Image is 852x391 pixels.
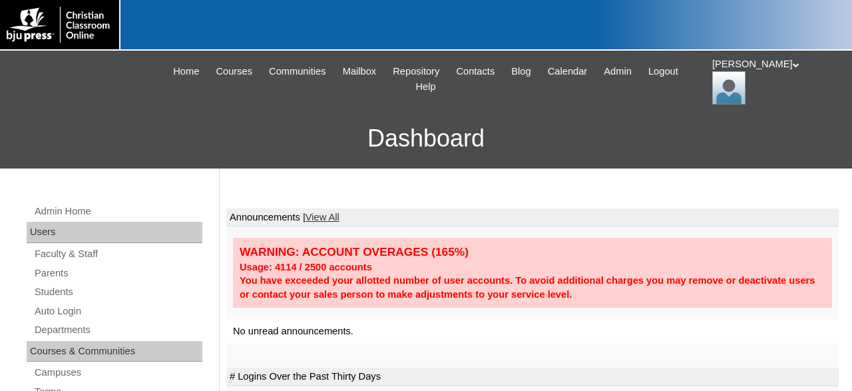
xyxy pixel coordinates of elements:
span: Courses [216,64,252,79]
div: WARNING: ACCOUNT OVERAGES (165%) [240,244,825,260]
div: [PERSON_NAME] [712,57,839,105]
span: Blog [511,64,531,79]
span: Calendar [548,64,587,79]
a: Repository [386,64,446,79]
img: Jonelle Rodriguez [712,71,745,105]
td: Announcements | [226,208,839,227]
a: Admin Home [33,203,202,220]
span: Home [173,64,199,79]
img: logo-white.png [7,7,112,43]
span: Mailbox [343,64,377,79]
span: Contacts [456,64,495,79]
div: Users [27,222,202,243]
a: Logout [642,64,685,79]
a: Home [166,64,206,79]
span: Admin [604,64,632,79]
a: Campuses [33,364,202,381]
a: Faculty & Staff [33,246,202,262]
a: Help [409,79,442,95]
div: Courses & Communities [27,341,202,362]
td: # Logins Over the Past Thirty Days [226,368,839,386]
h3: Dashboard [7,109,845,169]
span: Help [415,79,435,95]
a: Auto Login [33,303,202,320]
a: Mailbox [336,64,383,79]
span: Communities [269,64,326,79]
span: Repository [393,64,439,79]
a: Calendar [541,64,594,79]
a: Blog [505,64,537,79]
a: Departments [33,322,202,338]
strong: Usage: 4114 / 2500 accounts [240,262,372,272]
a: Communities [262,64,333,79]
a: Courses [209,64,259,79]
a: Contacts [449,64,501,79]
a: View All [306,212,339,222]
div: You have exceeded your allotted number of user accounts. To avoid additional charges you may remo... [240,274,825,301]
a: Students [33,284,202,300]
span: Logout [648,64,678,79]
a: Admin [597,64,638,79]
td: No unread announcements. [226,319,839,344]
a: Parents [33,265,202,282]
